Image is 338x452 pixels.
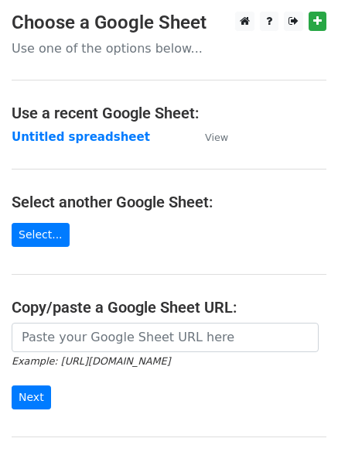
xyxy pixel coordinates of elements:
[12,193,326,211] h4: Select another Google Sheet:
[12,40,326,56] p: Use one of the options below...
[12,104,326,122] h4: Use a recent Google Sheet:
[12,130,150,144] a: Untitled spreadsheet
[189,130,228,144] a: View
[12,385,51,409] input: Next
[12,355,170,367] small: Example: [URL][DOMAIN_NAME]
[12,223,70,247] a: Select...
[12,12,326,34] h3: Choose a Google Sheet
[12,323,319,352] input: Paste your Google Sheet URL here
[205,132,228,143] small: View
[12,298,326,317] h4: Copy/paste a Google Sheet URL:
